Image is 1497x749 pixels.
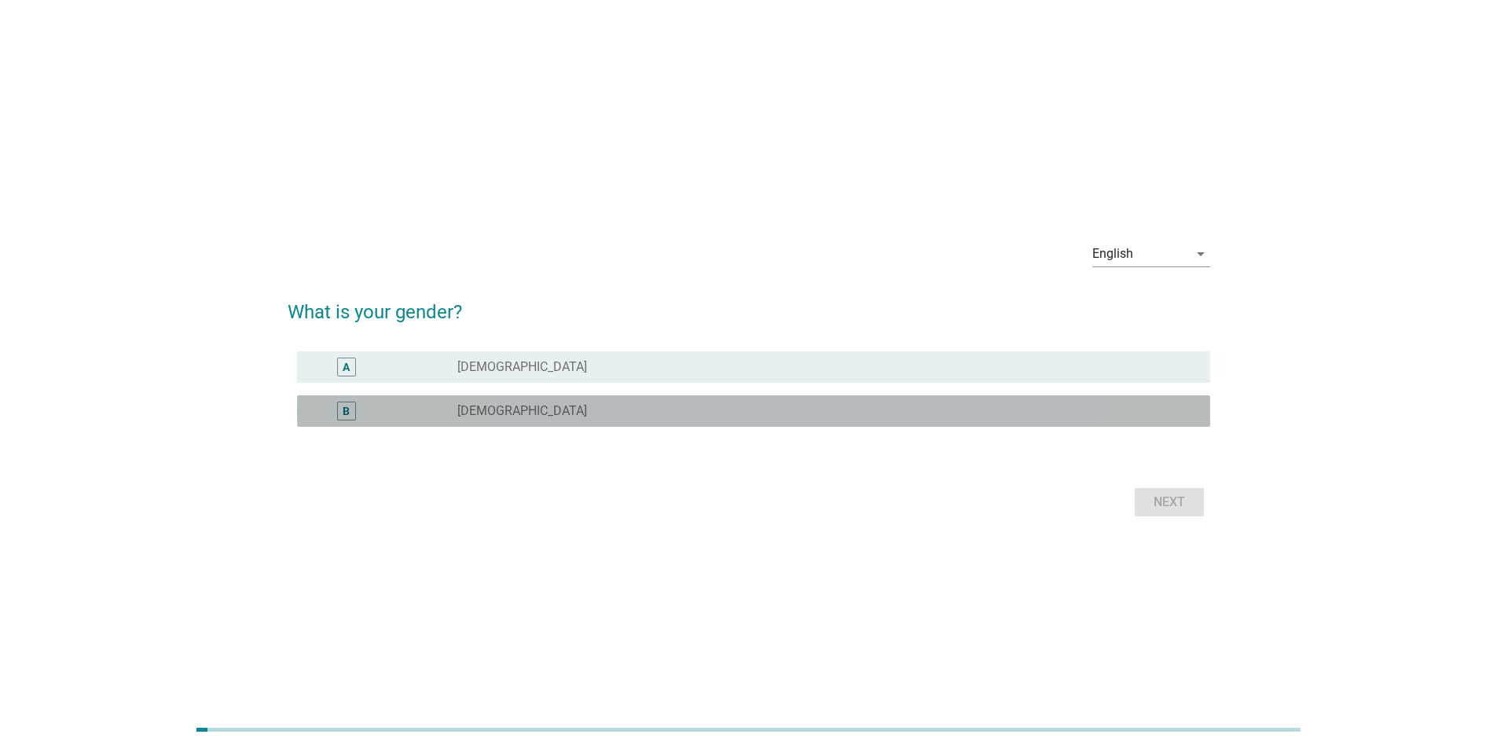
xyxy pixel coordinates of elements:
[343,358,350,375] div: A
[457,359,587,375] label: [DEMOGRAPHIC_DATA]
[343,402,350,419] div: B
[288,282,1210,326] h2: What is your gender?
[1191,244,1210,263] i: arrow_drop_down
[457,403,587,419] label: [DEMOGRAPHIC_DATA]
[1092,247,1133,261] div: English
